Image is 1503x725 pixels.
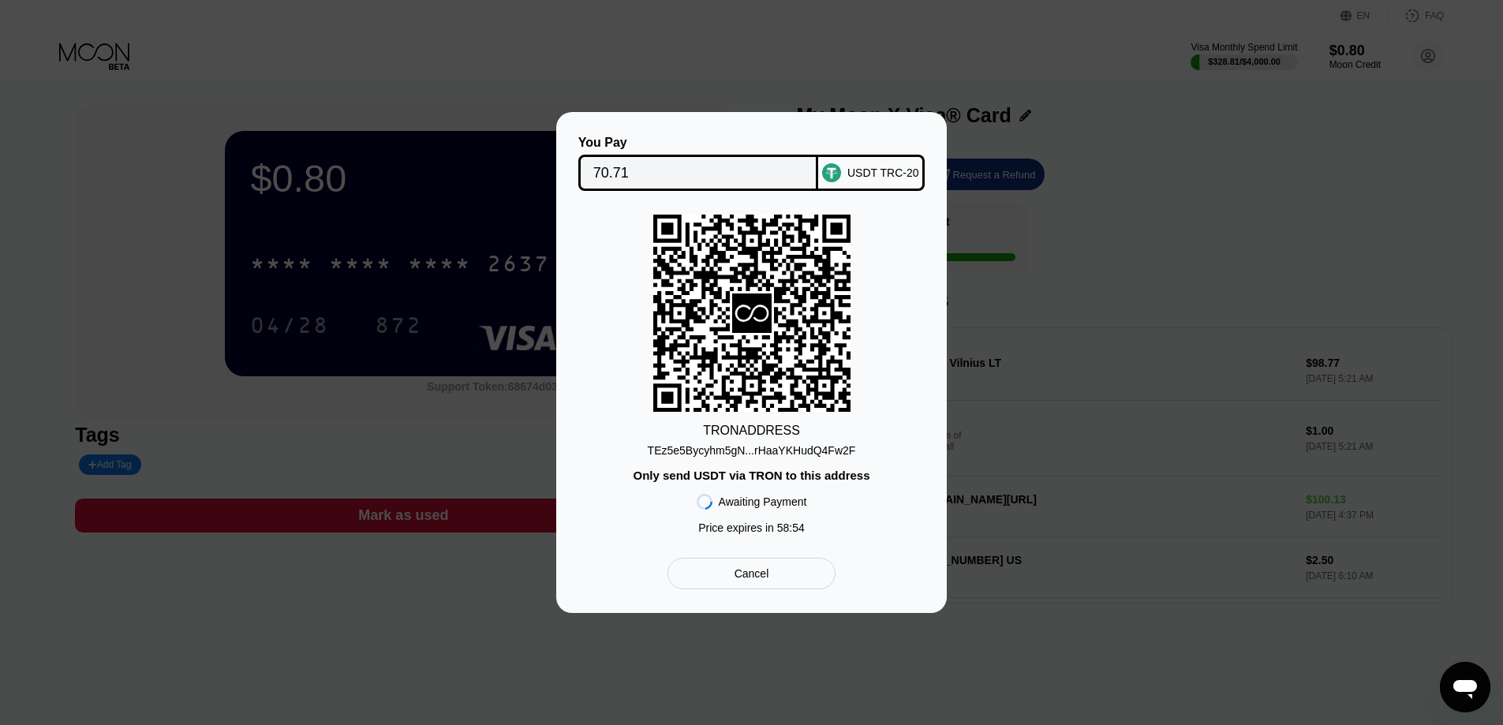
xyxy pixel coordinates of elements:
[1440,662,1490,712] iframe: Button to launch messaging window
[698,521,805,534] div: Price expires in
[703,424,800,438] div: TRON ADDRESS
[777,521,805,534] span: 58 : 54
[578,136,819,150] div: You Pay
[667,558,836,589] div: Cancel
[648,438,856,457] div: TEz5e5Bycyhm5gN...rHaaYKHudQ4Fw2F
[633,469,869,482] div: Only send USDT via TRON to this address
[847,166,919,179] div: USDT TRC-20
[648,444,856,457] div: TEz5e5Bycyhm5gN...rHaaYKHudQ4Fw2F
[735,566,769,581] div: Cancel
[580,136,923,191] div: You PayUSDT TRC-20
[719,495,807,508] div: Awaiting Payment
